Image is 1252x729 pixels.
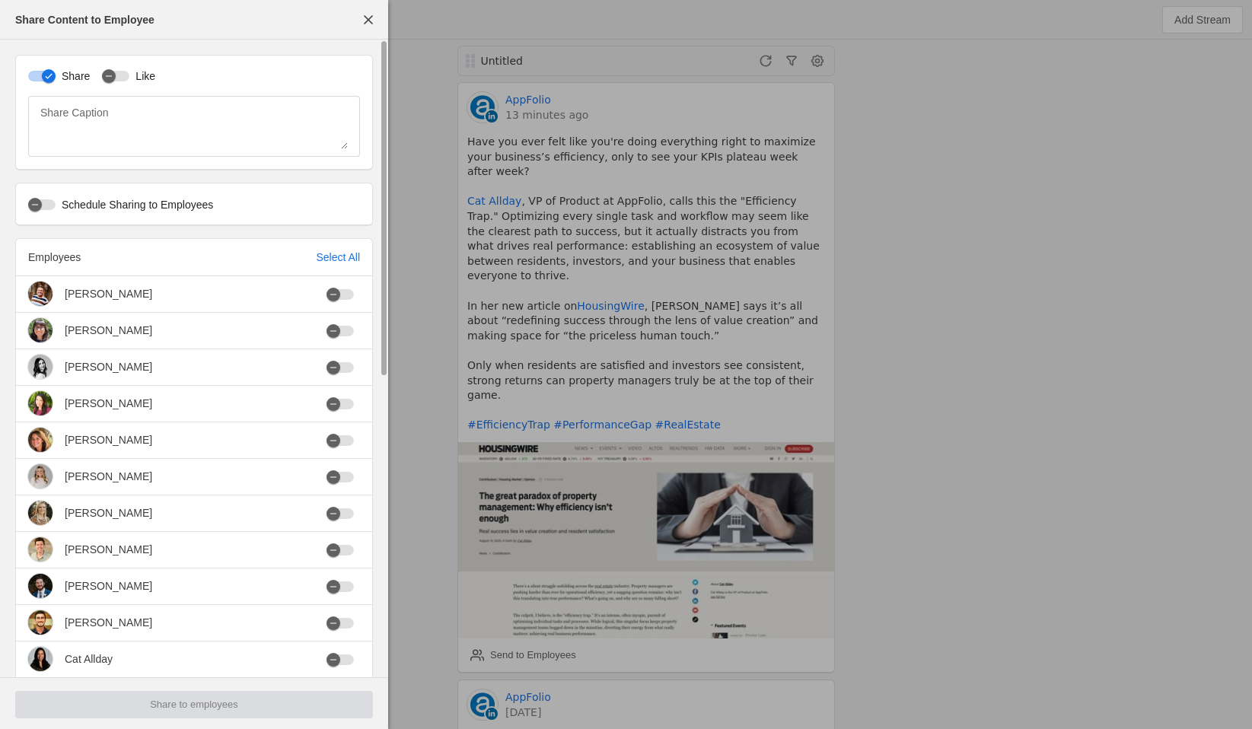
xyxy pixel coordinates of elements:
[28,318,53,342] img: cache
[65,578,152,594] div: [PERSON_NAME]
[65,542,152,557] div: [PERSON_NAME]
[65,396,152,411] div: [PERSON_NAME]
[65,323,152,338] div: [PERSON_NAME]
[40,103,109,122] mat-label: Share Caption
[56,197,213,212] label: Schedule Sharing to Employees
[28,537,53,562] img: cache
[28,251,81,263] span: Employees
[15,12,155,27] div: Share Content to Employee
[28,574,53,598] img: cache
[65,432,152,447] div: [PERSON_NAME]
[65,615,152,630] div: [PERSON_NAME]
[65,469,152,484] div: [PERSON_NAME]
[56,68,90,84] label: Share
[28,355,53,379] img: cache
[316,250,360,265] div: Select All
[28,647,53,671] img: cache
[28,610,53,635] img: cache
[129,68,155,84] label: Like
[28,464,53,489] img: cache
[65,505,152,520] div: [PERSON_NAME]
[28,428,53,452] img: cache
[65,286,152,301] div: [PERSON_NAME]
[65,359,152,374] div: [PERSON_NAME]
[28,391,53,415] img: cache
[28,282,53,306] img: cache
[28,501,53,525] img: cache
[65,651,113,667] div: Cat Allday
